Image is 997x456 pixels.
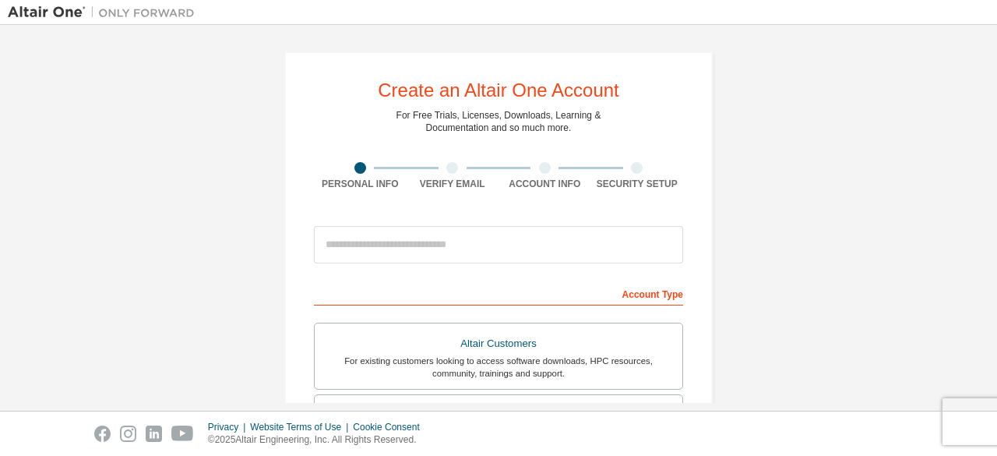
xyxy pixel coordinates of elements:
div: Privacy [208,421,250,433]
img: facebook.svg [94,426,111,442]
div: Cookie Consent [353,421,428,433]
div: Altair Customers [324,333,673,355]
div: Create an Altair One Account [378,81,619,100]
img: youtube.svg [171,426,194,442]
img: Altair One [8,5,203,20]
div: Verify Email [407,178,499,190]
div: For Free Trials, Licenses, Downloads, Learning & Documentation and so much more. [396,109,601,134]
div: Account Type [314,281,683,306]
p: © 2025 Altair Engineering, Inc. All Rights Reserved. [208,433,429,447]
img: instagram.svg [120,426,136,442]
div: Personal Info [314,178,407,190]
div: For existing customers looking to access software downloads, HPC resources, community, trainings ... [324,355,673,380]
div: Website Terms of Use [250,421,353,433]
div: Security Setup [591,178,684,190]
img: linkedin.svg [146,426,162,442]
div: Account Info [498,178,591,190]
